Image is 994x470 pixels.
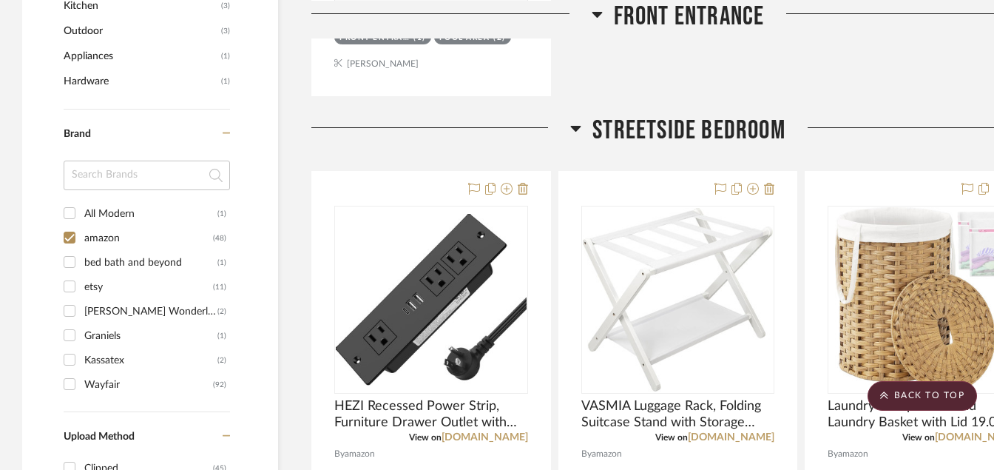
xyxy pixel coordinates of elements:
span: By [828,447,838,461]
scroll-to-top-button: BACK TO TOP [868,381,977,411]
span: (3) [221,19,230,43]
span: Outdoor [64,19,217,44]
div: Kassatex [84,349,217,372]
div: [PERSON_NAME] Wonderland [84,300,217,323]
span: amazon [345,447,375,461]
div: Front Entrance [339,33,410,44]
img: HEZI Recessed Power Strip, Furniture Drawer Outlet with 20W PD USB-C & 18W QC3.0 USB-A, Plug in 3... [336,214,527,386]
span: amazon [592,447,622,461]
span: View on [409,433,442,442]
div: (1) [413,33,426,44]
div: (2) [217,300,226,323]
a: [DOMAIN_NAME] [688,432,774,443]
div: amazon [84,226,213,250]
span: Brand [64,129,91,139]
span: Hardware [64,69,217,94]
div: bed bath and beyond [84,251,217,275]
div: (1) [217,202,226,226]
span: (1) [221,70,230,93]
a: [DOMAIN_NAME] [442,432,528,443]
span: amazon [838,447,868,461]
div: Graniels [84,324,217,348]
span: Upload Method [64,432,135,442]
input: Search Brands [64,161,230,190]
div: Wayfair [84,373,213,397]
span: By [581,447,592,461]
div: (1) [217,251,226,275]
div: (11) [213,275,226,299]
div: (48) [213,226,226,250]
span: VASMIA Luggage Rack, Folding Suitcase Stand with Storage Shelf,Bamboo Luggage Stand for Guest Roo... [581,398,775,431]
div: (92) [213,373,226,397]
span: Appliances [64,44,217,69]
div: (2) [493,33,506,44]
span: Streetside Bedroom [592,115,785,147]
span: View on [655,433,688,442]
div: All Modern [84,202,217,226]
div: etsy [84,275,213,299]
img: VASMIA Luggage Rack, Folding Suitcase Stand with Storage Shelf,Bamboo Luggage Stand for Guest Roo... [583,208,774,391]
span: By [334,447,345,461]
div: (2) [217,349,226,372]
span: (1) [221,44,230,68]
span: View on [902,433,935,442]
div: (1) [217,324,226,348]
div: Pool Area [439,33,490,44]
span: HEZI Recessed Power Strip, Furniture Drawer Outlet with 20W PD USB-C & 18W QC3.0 USB-A, Plug in 3... [334,398,528,431]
